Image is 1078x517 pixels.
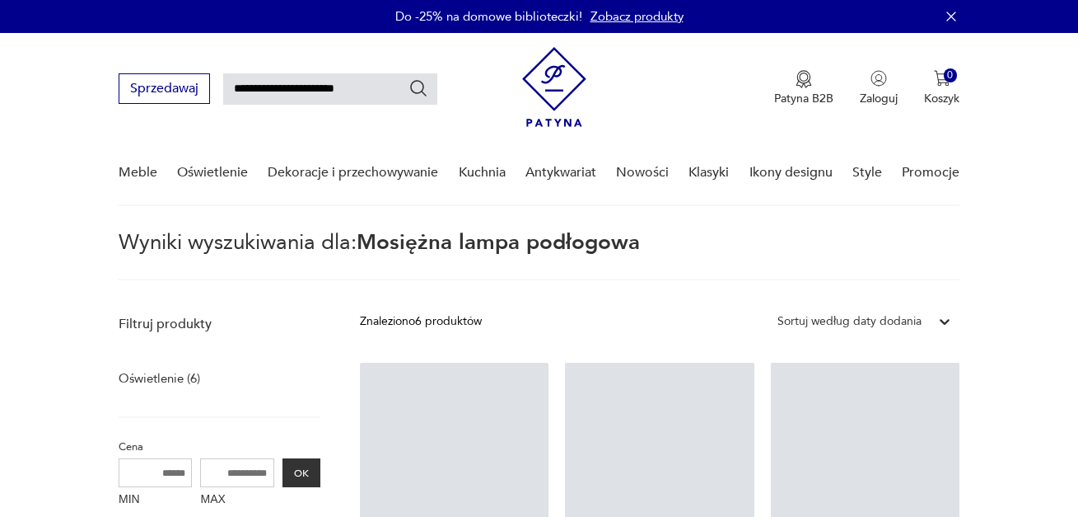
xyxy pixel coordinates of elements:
button: Sprzedawaj [119,73,210,104]
div: Znaleziono 6 produktów [360,313,482,331]
p: Wyniki wyszukiwania dla: [119,233,959,280]
button: Patyna B2B [774,70,833,106]
a: Style [852,141,882,204]
a: Meble [119,141,157,204]
label: MIN [119,487,193,514]
div: 0 [944,68,958,82]
span: Mosiężna lampa podłogowa [357,228,640,257]
button: OK [282,458,320,487]
div: Sortuj według daty dodania [777,313,922,331]
a: Nowości [616,141,669,204]
button: Zaloguj [860,70,898,106]
a: Ikony designu [749,141,833,204]
a: Sprzedawaj [119,84,210,96]
img: Ikonka użytkownika [870,70,887,87]
a: Antykwariat [525,141,596,204]
p: Cena [119,438,320,456]
p: Do -25% na domowe biblioteczki! [395,8,582,25]
img: Patyna - sklep z meblami i dekoracjami vintage [522,47,586,127]
a: Dekoracje i przechowywanie [268,141,438,204]
a: Kuchnia [459,141,506,204]
label: MAX [200,487,274,514]
img: Ikona medalu [796,70,812,88]
a: Oświetlenie (6) [119,367,200,390]
a: Zobacz produkty [590,8,684,25]
button: Szukaj [408,78,428,98]
a: Ikona medaluPatyna B2B [774,70,833,106]
p: Koszyk [924,91,959,106]
a: Promocje [902,141,959,204]
a: Klasyki [688,141,729,204]
p: Filtruj produkty [119,315,320,333]
img: Ikona koszyka [934,70,950,87]
p: Patyna B2B [774,91,833,106]
button: 0Koszyk [924,70,959,106]
a: Oświetlenie [177,141,248,204]
p: Zaloguj [860,91,898,106]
